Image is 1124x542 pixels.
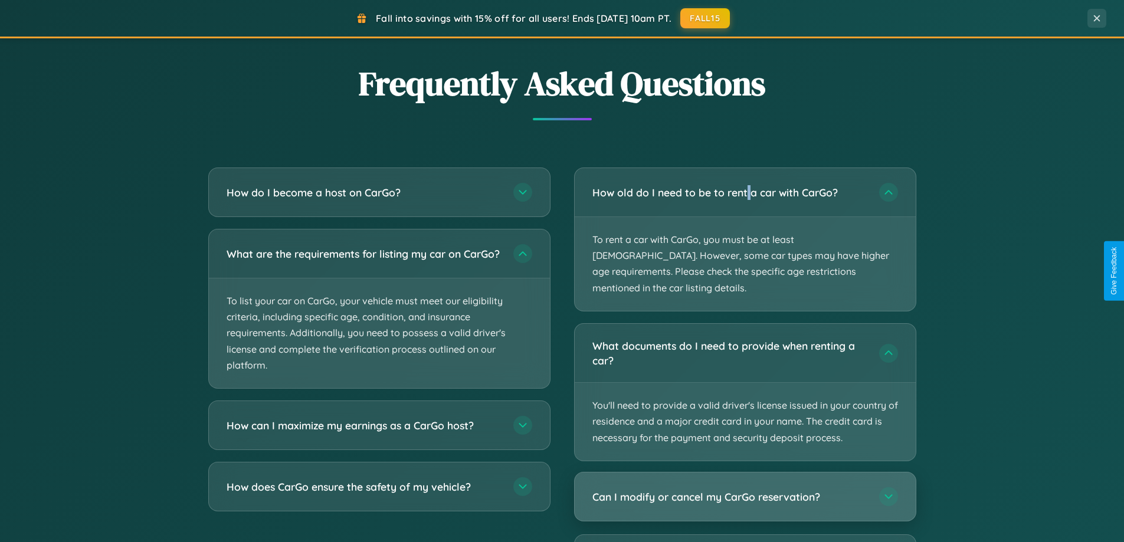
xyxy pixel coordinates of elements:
h3: What are the requirements for listing my car on CarGo? [227,247,502,261]
p: To list your car on CarGo, your vehicle must meet our eligibility criteria, including specific ag... [209,278,550,388]
div: Give Feedback [1110,247,1118,295]
p: You'll need to provide a valid driver's license issued in your country of residence and a major c... [575,383,916,461]
h2: Frequently Asked Questions [208,61,916,106]
button: FALL15 [680,8,730,28]
p: To rent a car with CarGo, you must be at least [DEMOGRAPHIC_DATA]. However, some car types may ha... [575,217,916,311]
h3: What documents do I need to provide when renting a car? [592,339,867,367]
h3: How does CarGo ensure the safety of my vehicle? [227,479,502,494]
h3: Can I modify or cancel my CarGo reservation? [592,489,867,504]
h3: How can I maximize my earnings as a CarGo host? [227,418,502,433]
h3: How old do I need to be to rent a car with CarGo? [592,185,867,200]
span: Fall into savings with 15% off for all users! Ends [DATE] 10am PT. [376,12,671,24]
h3: How do I become a host on CarGo? [227,185,502,200]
